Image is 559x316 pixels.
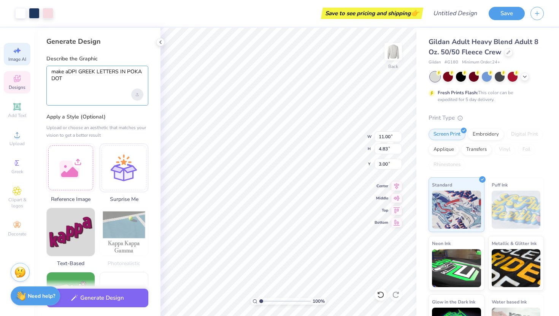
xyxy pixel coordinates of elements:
[100,195,148,203] span: Surprise Me
[46,259,95,267] span: Text-Based
[51,68,143,89] textarea: make aDPI GREEK LETTERS IN POKA DOT
[489,7,525,20] button: Save
[432,298,475,306] span: Glow in the Dark Ink
[468,129,504,140] div: Embroidery
[429,144,459,155] div: Applique
[375,220,388,225] span: Bottom
[492,239,537,247] span: Metallic & Glitter Ink
[46,113,148,121] label: Apply a Style (Optional)
[10,141,25,147] span: Upload
[375,196,388,201] span: Middle
[429,159,465,171] div: Rhinestones
[28,292,55,300] strong: Need help?
[429,129,465,140] div: Screen Print
[46,124,148,139] div: Upload or choose an aesthetic that matches your vision to get a better result
[427,6,483,21] input: Untitled Design
[438,89,531,103] div: This color can be expedited for 5 day delivery.
[506,129,543,140] div: Digital Print
[438,90,478,96] strong: Fresh Prints Flash:
[4,197,30,209] span: Clipart & logos
[432,181,452,189] span: Standard
[429,59,441,66] span: Gildan
[432,249,481,287] img: Neon Ink
[46,289,148,307] button: Generate Design
[46,55,148,63] label: Describe the Graphic
[323,8,421,19] div: Save to see pricing and shipping
[432,239,451,247] span: Neon Ink
[46,37,148,46] div: Generate Design
[375,208,388,213] span: Top
[388,63,398,70] div: Back
[492,298,527,306] span: Water based Ink
[462,59,500,66] span: Minimum Order: 24 +
[429,114,544,122] div: Print Type
[492,249,541,287] img: Metallic & Glitter Ink
[492,181,508,189] span: Puff Ink
[518,144,535,155] div: Foil
[313,298,325,305] span: 100 %
[386,44,401,59] img: Back
[47,208,95,256] img: Text-Based
[461,144,492,155] div: Transfers
[131,88,143,101] div: Upload image
[8,112,26,118] span: Add Text
[494,144,515,155] div: Vinyl
[375,183,388,189] span: Center
[429,37,538,57] span: Gildan Adult Heavy Blend Adult 8 Oz. 50/50 Fleece Crew
[11,169,23,175] span: Greek
[46,195,95,203] span: Reference Image
[100,259,148,267] span: Photorealistic
[445,59,458,66] span: # G180
[432,191,481,229] img: Standard
[492,191,541,229] img: Puff Ink
[9,84,25,90] span: Designs
[411,8,419,17] span: 👉
[100,208,148,256] img: Photorealistic
[8,231,26,237] span: Decorate
[8,56,26,62] span: Image AI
